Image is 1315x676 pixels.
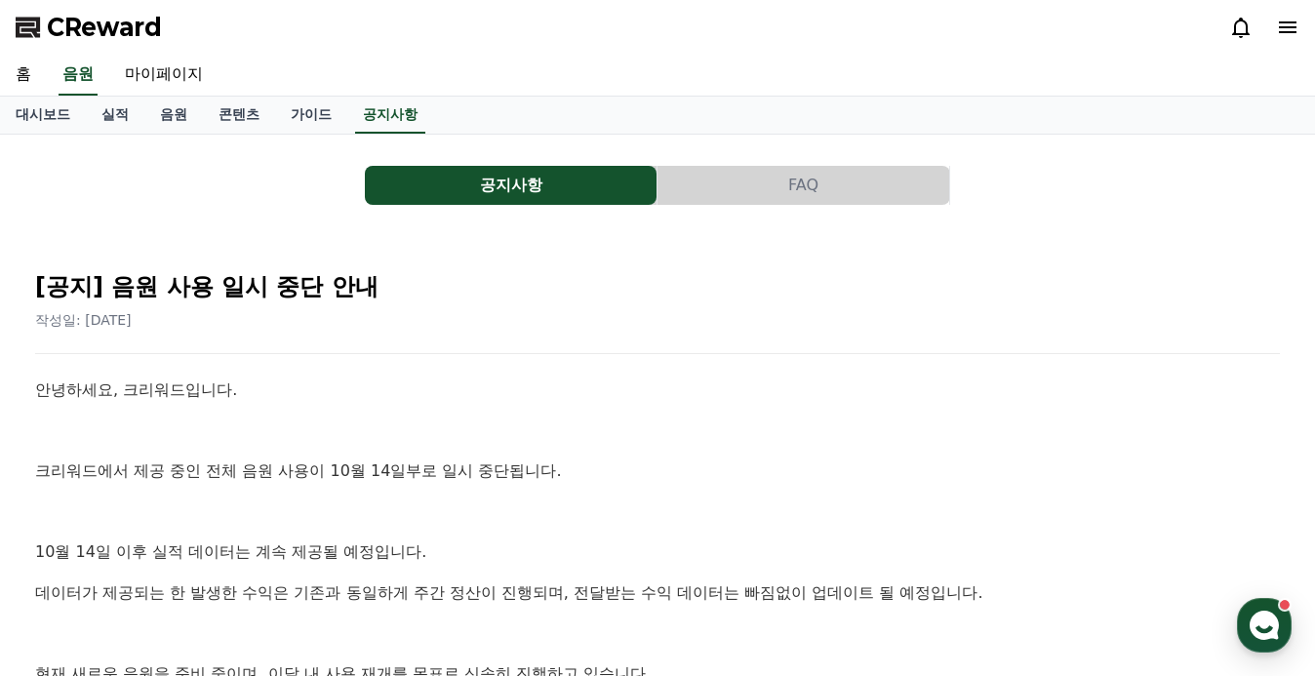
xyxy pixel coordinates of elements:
button: FAQ [657,166,949,205]
a: 공지사항 [365,166,657,205]
a: FAQ [657,166,950,205]
a: 마이페이지 [109,55,219,96]
p: 데이터가 제공되는 한 발생한 수익은 기존과 동일하게 주간 정산이 진행되며, 전달받는 수익 데이터는 빠짐없이 업데이트 될 예정입니다. [35,580,1280,606]
a: 가이드 [275,97,347,134]
a: 음원 [59,55,98,96]
p: 10월 14일 이후 실적 데이터는 계속 제공될 예정입니다. [35,539,1280,565]
a: CReward [16,12,162,43]
a: 공지사항 [355,97,425,134]
h2: [공지] 음원 사용 일시 중단 안내 [35,271,1280,302]
p: 크리워드에서 제공 중인 전체 음원 사용이 10월 14일부로 일시 중단됩니다. [35,458,1280,484]
p: 안녕하세요, 크리워드입니다. [35,378,1280,403]
a: 콘텐츠 [203,97,275,134]
span: CReward [47,12,162,43]
a: 실적 [86,97,144,134]
button: 공지사항 [365,166,657,205]
a: 음원 [144,97,203,134]
span: 작성일: [DATE] [35,312,132,328]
